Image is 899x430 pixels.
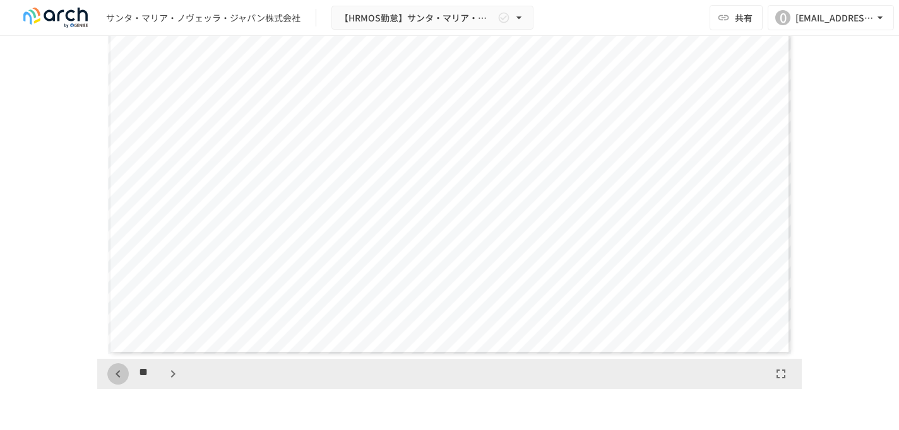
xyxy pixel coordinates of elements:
[106,11,301,25] div: サンタ・マリア・ノヴェッラ・ジャパン株式会社
[340,10,495,26] span: 【HRMOS勤怠】サンタ・マリア・ノヴェッラ・ジャパン株式会社_初期設定サポート
[775,10,790,25] div: 0
[795,10,874,26] div: [EMAIL_ADDRESS][DOMAIN_NAME]
[735,11,753,25] span: 共有
[15,8,96,28] img: logo-default@2x-9cf2c760.svg
[331,6,533,30] button: 【HRMOS勤怠】サンタ・マリア・ノヴェッラ・ジャパン株式会社_初期設定サポート
[768,5,894,30] button: 0[EMAIL_ADDRESS][DOMAIN_NAME]
[710,5,763,30] button: 共有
